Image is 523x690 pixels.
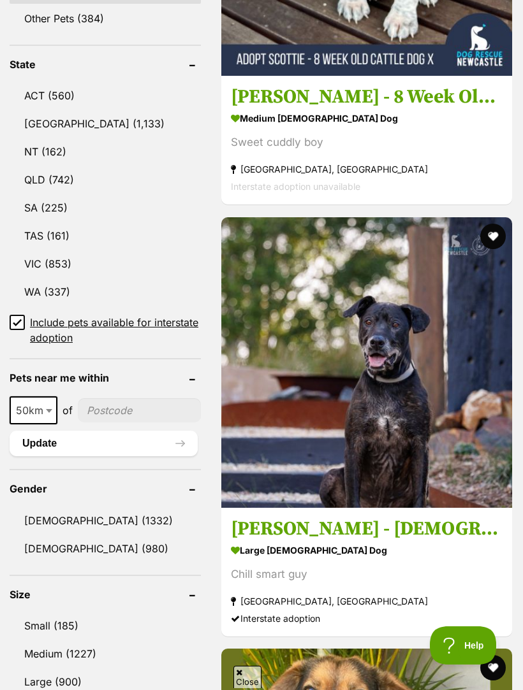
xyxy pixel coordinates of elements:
a: Other Pets (384) [10,5,201,32]
span: 50km [10,396,57,424]
header: Gender [10,483,201,494]
header: State [10,59,201,70]
iframe: Help Scout Beacon - Open [430,626,497,665]
div: Chill smart guy [231,566,503,583]
a: SA (225) [10,194,201,221]
header: Pets near me within [10,372,201,384]
a: NT (162) [10,138,201,165]
h3: [PERSON_NAME] - [DEMOGRAPHIC_DATA] Bullmastiff [231,517,503,541]
a: [DEMOGRAPHIC_DATA] (980) [10,535,201,562]
button: Update [10,431,198,456]
a: [PERSON_NAME] - 8 Week Old Cattle Dog X medium [DEMOGRAPHIC_DATA] Dog Sweet cuddly boy [GEOGRAPHI... [221,76,512,205]
a: Small (185) [10,612,201,639]
span: Interstate adoption unavailable [231,182,360,192]
strong: medium [DEMOGRAPHIC_DATA] Dog [231,110,503,128]
div: Interstate adoption [231,610,503,627]
button: favourite [480,655,506,680]
a: Medium (1227) [10,640,201,667]
div: Sweet cuddly boy [231,134,503,152]
strong: [GEOGRAPHIC_DATA], [GEOGRAPHIC_DATA] [231,161,503,178]
span: Include pets available for interstate adoption [30,315,201,345]
span: of [63,403,73,418]
input: postcode [78,398,201,422]
a: QLD (742) [10,166,201,193]
a: VIC (853) [10,250,201,277]
strong: [GEOGRAPHIC_DATA], [GEOGRAPHIC_DATA] [231,593,503,610]
strong: large [DEMOGRAPHIC_DATA] Dog [231,541,503,559]
header: Size [10,589,201,600]
a: [DEMOGRAPHIC_DATA] (1332) [10,507,201,534]
button: favourite [480,224,506,249]
a: TAS (161) [10,222,201,249]
h3: [PERSON_NAME] - 8 Week Old Cattle Dog X [231,85,503,110]
a: [PERSON_NAME] - [DEMOGRAPHIC_DATA] Bullmastiff large [DEMOGRAPHIC_DATA] Dog Chill smart guy [GEOG... [221,507,512,636]
a: Include pets available for interstate adoption [10,315,201,345]
span: Close [233,666,261,688]
a: ACT (560) [10,82,201,109]
a: [GEOGRAPHIC_DATA] (1,133) [10,110,201,137]
a: WA (337) [10,278,201,305]
img: Chuck - 10 Year Old Bullmastiff - Bullmastiff Dog [221,217,512,508]
span: 50km [11,401,56,419]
